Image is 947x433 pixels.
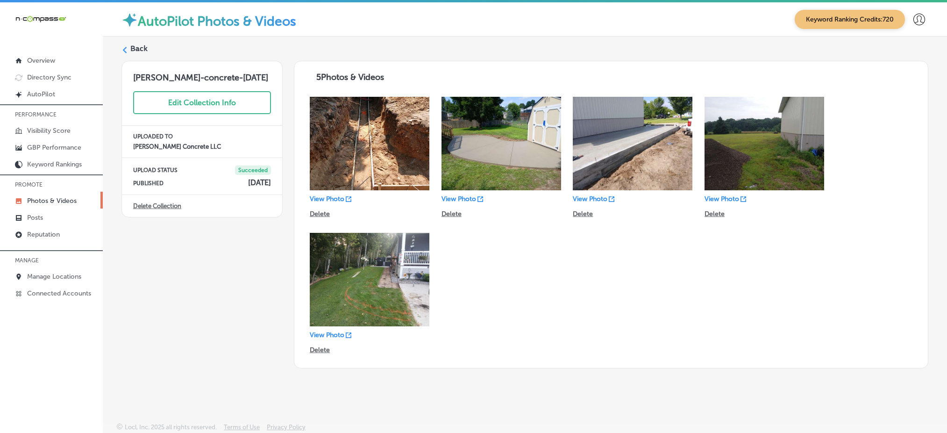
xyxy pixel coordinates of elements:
[27,73,71,81] p: Directory Sync
[573,210,593,218] p: Delete
[310,346,330,354] p: Delete
[133,202,181,209] a: Delete Collection
[27,231,60,238] p: Reputation
[27,127,71,135] p: Visibility Score
[27,144,81,152] p: GBP Performance
[133,91,271,114] button: Edit Collection Info
[316,72,384,82] span: 5 Photos & Videos
[441,97,561,190] img: Collection thumbnail
[27,289,91,297] p: Connected Accounts
[573,97,692,190] img: Collection thumbnail
[133,180,164,187] p: PUBLISHED
[310,195,344,203] p: View Photo
[441,195,476,203] p: View Photo
[27,214,43,222] p: Posts
[27,90,55,98] p: AutoPilot
[130,43,148,54] label: Back
[705,195,739,203] p: View Photo
[705,210,725,218] p: Delete
[133,167,178,173] p: UPLOAD STATUS
[310,210,330,218] p: Delete
[795,10,905,29] span: Keyword Ranking Credits: 720
[705,195,746,203] a: View Photo
[125,424,217,431] p: Locl, Inc. 2025 all rights reserved.
[133,143,271,150] h4: [PERSON_NAME] Concrete LLC
[121,12,138,28] img: autopilot-icon
[310,195,351,203] a: View Photo
[27,197,77,205] p: Photos & Videos
[310,233,429,326] img: Collection thumbnail
[573,195,607,203] p: View Photo
[441,210,462,218] p: Delete
[138,14,296,29] label: AutoPilot Photos & Videos
[310,331,351,339] a: View Photo
[15,14,66,23] img: 660ab0bf-5cc7-4cb8-ba1c-48b5ae0f18e60NCTV_CLogo_TV_Black_-500x88.png
[122,61,282,83] h3: [PERSON_NAME]-concrete-[DATE]
[27,160,82,168] p: Keyword Rankings
[310,97,429,190] img: Collection thumbnail
[573,195,614,203] a: View Photo
[235,166,271,175] span: Succeeded
[310,331,344,339] p: View Photo
[133,133,271,140] p: UPLOADED TO
[441,195,483,203] a: View Photo
[705,97,824,190] img: Collection thumbnail
[248,178,271,187] h4: [DATE]
[27,273,81,281] p: Manage Locations
[27,57,55,65] p: Overview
